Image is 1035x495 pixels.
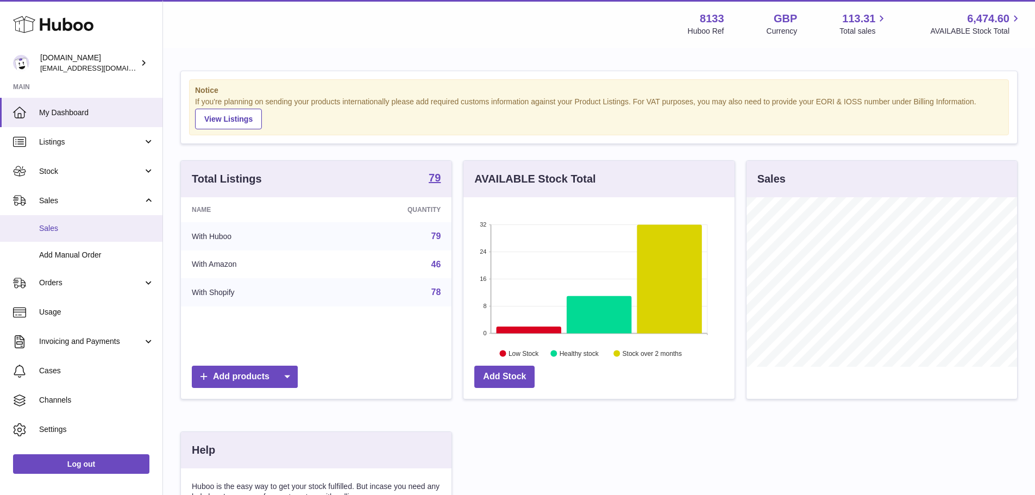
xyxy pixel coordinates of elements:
strong: 79 [429,172,441,183]
text: Low Stock [509,349,539,357]
a: 46 [431,260,441,269]
span: Orders [39,278,143,288]
a: Log out [13,454,149,474]
a: 113.31 Total sales [839,11,888,36]
text: 16 [480,275,487,282]
span: My Dashboard [39,108,154,118]
h3: AVAILABLE Stock Total [474,172,595,186]
span: Add Manual Order [39,250,154,260]
span: Sales [39,223,154,234]
span: Settings [39,424,154,435]
span: AVAILABLE Stock Total [930,26,1022,36]
span: Cases [39,366,154,376]
h3: Help [192,443,215,458]
td: With Huboo [181,222,329,250]
strong: Notice [195,85,1003,96]
a: 79 [429,172,441,185]
strong: 8133 [700,11,724,26]
a: 78 [431,287,441,297]
text: 24 [480,248,487,255]
h3: Total Listings [192,172,262,186]
div: [DOMAIN_NAME] [40,53,138,73]
a: 79 [431,231,441,241]
span: [EMAIL_ADDRESS][DOMAIN_NAME] [40,64,160,72]
span: Channels [39,395,154,405]
span: 6,474.60 [967,11,1009,26]
h3: Sales [757,172,786,186]
div: Currency [767,26,798,36]
a: Add Stock [474,366,535,388]
span: Total sales [839,26,888,36]
div: Huboo Ref [688,26,724,36]
span: Listings [39,137,143,147]
text: 8 [484,303,487,309]
span: Invoicing and Payments [39,336,143,347]
span: Usage [39,307,154,317]
text: Stock over 2 months [623,349,682,357]
strong: GBP [774,11,797,26]
text: Healthy stock [560,349,599,357]
span: Stock [39,166,143,177]
text: 0 [484,330,487,336]
span: Sales [39,196,143,206]
text: 32 [480,221,487,228]
a: Add products [192,366,298,388]
td: With Amazon [181,250,329,279]
th: Name [181,197,329,222]
td: With Shopify [181,278,329,306]
img: internalAdmin-8133@internal.huboo.com [13,55,29,71]
a: 6,474.60 AVAILABLE Stock Total [930,11,1022,36]
th: Quantity [329,197,452,222]
span: 113.31 [842,11,875,26]
div: If you're planning on sending your products internationally please add required customs informati... [195,97,1003,129]
a: View Listings [195,109,262,129]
